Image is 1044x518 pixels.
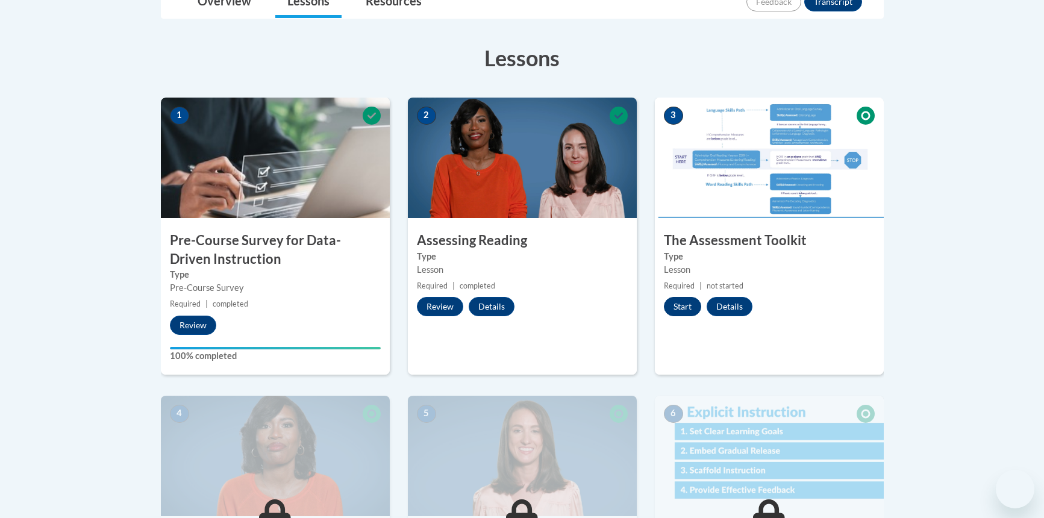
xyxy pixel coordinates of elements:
span: completed [460,281,495,290]
span: | [699,281,702,290]
button: Review [417,297,463,316]
span: Required [417,281,448,290]
h3: Assessing Reading [408,231,637,250]
label: 100% completed [170,349,381,363]
span: Required [664,281,695,290]
div: Pre-Course Survey [170,281,381,295]
img: Course Image [655,98,884,218]
span: 3 [664,107,683,125]
span: 2 [417,107,436,125]
iframe: Button to launch messaging window [996,470,1034,508]
div: Lesson [417,263,628,276]
span: 1 [170,107,189,125]
span: not started [707,281,743,290]
img: Course Image [161,396,390,516]
img: Course Image [408,98,637,218]
img: Course Image [408,396,637,516]
div: Lesson [664,263,875,276]
h3: Pre-Course Survey for Data-Driven Instruction [161,231,390,269]
span: | [452,281,455,290]
button: Start [664,297,701,316]
span: completed [213,299,248,308]
img: Course Image [161,98,390,218]
span: 5 [417,405,436,423]
button: Details [469,297,514,316]
button: Review [170,316,216,335]
label: Type [170,268,381,281]
h3: The Assessment Toolkit [655,231,884,250]
h3: Lessons [161,43,884,73]
span: | [205,299,208,308]
span: 4 [170,405,189,423]
span: 6 [664,405,683,423]
label: Type [417,250,628,263]
img: Course Image [655,396,884,516]
span: Required [170,299,201,308]
div: Your progress [170,347,381,349]
button: Details [707,297,752,316]
label: Type [664,250,875,263]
